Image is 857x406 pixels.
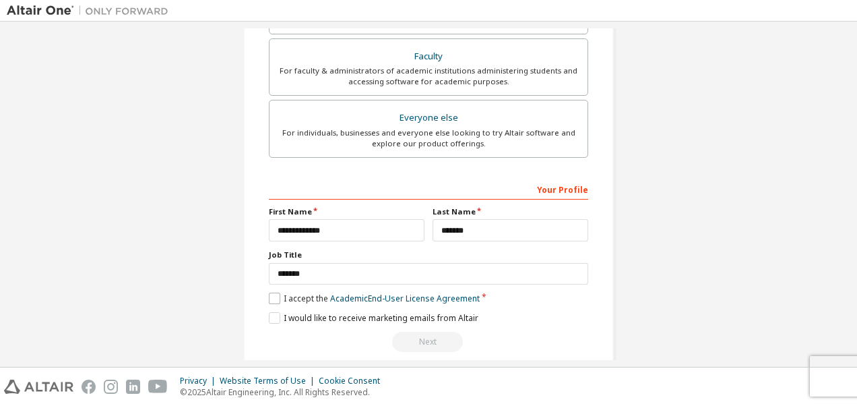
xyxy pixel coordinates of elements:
[220,376,319,386] div: Website Terms of Use
[180,376,220,386] div: Privacy
[278,109,579,127] div: Everyone else
[7,4,175,18] img: Altair One
[269,312,478,324] label: I would like to receive marketing emails from Altair
[319,376,388,386] div: Cookie Consent
[269,332,588,352] div: Read and acccept EULA to continue
[433,206,588,217] label: Last Name
[126,380,140,394] img: linkedin.svg
[278,47,579,66] div: Faculty
[104,380,118,394] img: instagram.svg
[278,65,579,87] div: For faculty & administrators of academic institutions administering students and accessing softwa...
[269,250,588,260] label: Job Title
[4,380,73,394] img: altair_logo.svg
[269,293,480,304] label: I accept the
[269,178,588,200] div: Your Profile
[82,380,96,394] img: facebook.svg
[148,380,168,394] img: youtube.svg
[330,293,480,304] a: Academic End-User License Agreement
[269,206,424,217] label: First Name
[180,386,388,398] p: © 2025 Altair Engineering, Inc. All Rights Reserved.
[278,127,579,149] div: For individuals, businesses and everyone else looking to try Altair software and explore our prod...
